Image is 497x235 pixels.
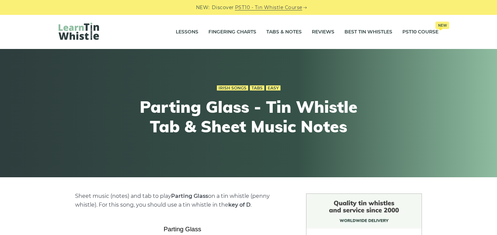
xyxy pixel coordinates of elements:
[435,22,449,29] span: New
[402,24,438,41] a: PST10 CourseNew
[344,24,392,41] a: Best Tin Whistles
[217,85,248,91] a: Irish Songs
[312,24,334,41] a: Reviews
[59,23,99,40] img: LearnTinWhistle.com
[171,193,208,199] strong: Parting Glass
[176,24,198,41] a: Lessons
[266,24,302,41] a: Tabs & Notes
[208,24,256,41] a: Fingering Charts
[228,202,251,208] strong: key of D
[266,85,280,91] a: Easy
[250,85,264,91] a: Tabs
[125,97,372,136] h1: Parting Glass - Tin Whistle Tab & Sheet Music Notes
[75,192,290,209] p: Sheet music (notes) and tab to play on a tin whistle (penny whistle). For this song, you should u...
